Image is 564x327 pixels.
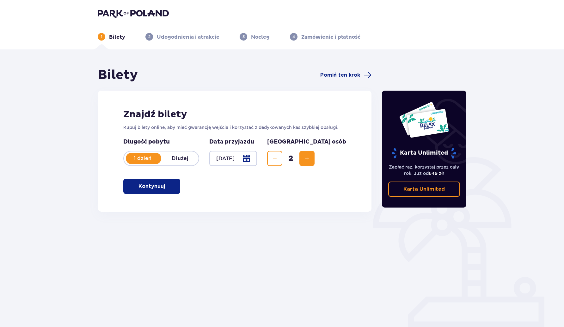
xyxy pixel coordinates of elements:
img: Dwie karty całoroczne do Suntago z napisem 'UNLIMITED RELAX', na białym tle z tropikalnymi liśćmi... [399,101,449,138]
p: Bilety [109,34,125,41]
p: Zamówienie i płatność [301,34,360,41]
div: 2Udogodnienia i atrakcje [145,33,219,41]
p: 3 [242,34,245,40]
p: [GEOGRAPHIC_DATA] osób [267,138,346,146]
h2: Znajdź bilety [123,108,346,120]
p: 1 dzień [124,155,161,162]
p: Długość pobytu [123,138,199,146]
p: 2 [148,34,150,40]
div: 4Zamówienie i płatność [290,33,360,41]
p: 1 [101,34,102,40]
p: Data przyjazdu [209,138,254,146]
p: Dłużej [161,155,199,162]
div: 3Nocleg [240,33,270,41]
a: Pomiń ten krok [320,71,371,79]
p: Kontynuuj [138,183,165,190]
img: Park of Poland logo [98,9,169,18]
button: Kontynuuj [123,179,180,194]
p: 4 [292,34,295,40]
span: 2 [284,154,298,163]
span: Pomiń ten krok [320,72,360,79]
span: 649 zł [429,171,443,176]
button: Zmniejsz [267,151,282,166]
p: Zapłać raz, korzystaj przez cały rok. Już od ! [388,164,460,176]
div: 1Bilety [98,33,125,41]
a: Karta Unlimited [388,182,460,197]
h1: Bilety [98,67,138,83]
p: Udogodnienia i atrakcje [157,34,219,41]
p: Nocleg [251,34,270,41]
p: Karta Unlimited [403,186,445,193]
p: Karta Unlimited [391,148,457,159]
p: Kupuj bilety online, aby mieć gwarancję wejścia i korzystać z dedykowanych kas szybkiej obsługi. [123,124,346,131]
button: Zwiększ [299,151,315,166]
